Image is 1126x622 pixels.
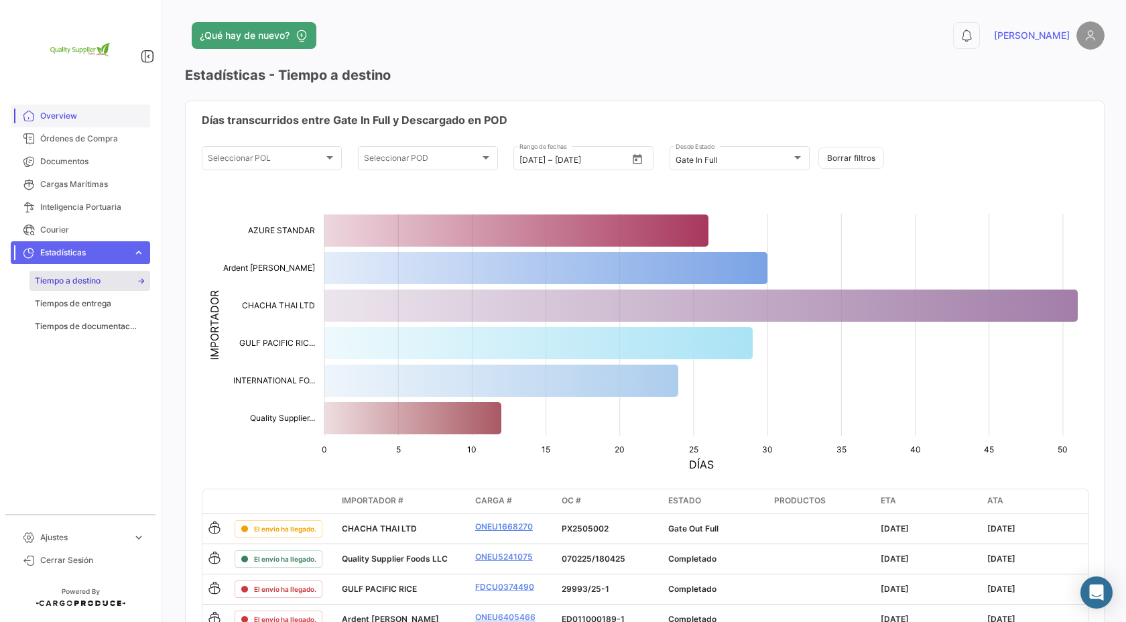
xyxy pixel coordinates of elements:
[342,495,403,507] span: Importador #
[29,271,150,291] a: Tiempo a destino
[475,581,551,593] a: FDCU0374490
[881,553,977,565] div: [DATE]
[40,133,145,145] span: Órdenes de Compra
[555,155,607,165] input: Hasta
[774,495,826,507] span: Productos
[254,584,316,595] span: El envío ha llegado.
[35,298,111,310] span: Tiempos de entrega
[562,583,658,595] p: 29993/25-1
[40,554,145,566] span: Cerrar Sesión
[342,523,417,534] span: CHACHA THAI LTD
[324,327,753,359] path: GULF PACIFIC RICE 29
[254,554,316,564] span: El envío ha llegado.
[35,275,101,287] span: Tiempo a destino
[836,444,847,454] text: 35
[562,523,658,535] p: PX2505002
[11,127,150,150] a: Órdenes de Compra
[200,29,290,42] span: ¿Qué hay de nuevo?
[689,458,714,471] text: DÍAS
[762,444,773,454] text: 30
[324,290,1078,322] path: CHACHA THAI LTD 51
[208,155,324,165] span: Seleccionar POL
[562,495,581,507] span: OC #
[208,290,221,359] text: IMPORTADOR
[668,584,716,594] span: Completado
[322,444,327,454] text: 0
[396,444,401,454] text: 5
[202,112,1088,128] h5: Días transcurridos entre Gate In Full y Descargado en POD
[475,551,551,563] a: ONEU5241075
[133,532,145,544] span: expand_more
[40,178,145,190] span: Cargas Marítimas
[342,584,417,594] span: GULF PACIFIC RICE
[1058,444,1068,454] text: 50
[881,495,896,507] span: ETA
[242,300,315,310] text: CHACHA THAI LTD
[467,444,477,454] text: 10
[336,489,470,513] datatable-header-cell: Importador #
[40,247,127,259] span: Estadísticas
[11,105,150,127] a: Overview
[987,583,1083,595] div: [DATE]
[35,320,137,332] span: Tiempos de documentación
[1080,576,1113,609] div: Abrir Intercom Messenger
[987,495,1003,507] span: ATA
[881,523,977,535] div: [DATE]
[818,147,884,169] button: Borrar filtros
[11,219,150,241] a: Courier
[542,444,550,454] text: 15
[324,214,708,247] path: AZURE STANDAR 26
[29,316,150,336] a: Tiempos de documentación
[40,110,145,122] span: Overview
[324,252,767,284] path: Ardent Mills 30
[1076,21,1105,50] img: placeholder-user.png
[987,553,1083,565] div: [DATE]
[548,155,552,165] span: –
[689,444,698,454] text: 25
[475,495,512,507] span: Carga #
[470,489,556,513] datatable-header-cell: Carga #
[519,155,546,165] input: Desde
[881,583,977,595] div: [DATE]
[615,444,625,454] text: 20
[562,553,658,565] p: 070225/180425
[769,489,875,513] datatable-header-cell: Productos
[250,413,315,423] text: Quality Supplier...
[239,338,315,348] text: GULF PACIFIC RIC...
[133,247,145,259] span: expand_more
[223,263,315,273] text: Ardent [PERSON_NAME]
[987,523,1083,535] div: [DATE]
[342,554,448,564] span: Quality Supplier Foods LLC
[40,201,145,213] span: Inteligencia Portuaria
[47,16,114,83] img: 2e1e32d8-98e2-4bbc-880e-a7f20153c351.png
[40,155,145,168] span: Documentos
[364,155,480,165] span: Seleccionar POD
[29,294,150,314] a: Tiempos de entrega
[254,523,316,534] span: El envío ha llegado.
[627,149,647,169] button: Open calendar
[910,444,921,454] text: 40
[668,523,718,534] span: Gate Out Full
[185,66,1105,84] h3: Estadísticas - Tiempo a destino
[248,225,315,235] text: AZURE STANDAR
[324,365,678,397] path: INTERNATIONAL FOOD SOURCE LLC 24
[11,150,150,173] a: Documentos
[192,22,316,49] button: ¿Qué hay de nuevo?
[984,444,994,454] text: 45
[668,495,701,507] span: Estado
[668,554,716,564] span: Completado
[663,489,769,513] datatable-header-cell: Estado
[676,155,718,165] span: Gate In Full
[324,402,501,434] path: Quality Supplier Foods LLC 12
[475,521,551,533] a: ONEU1668270
[11,173,150,196] a: Cargas Marítimas
[994,29,1070,42] span: [PERSON_NAME]
[40,224,145,236] span: Courier
[11,196,150,219] a: Inteligencia Portuaria
[556,489,663,513] datatable-header-cell: OC #
[40,532,127,544] span: Ajustes
[233,375,315,385] text: INTERNATIONAL FO...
